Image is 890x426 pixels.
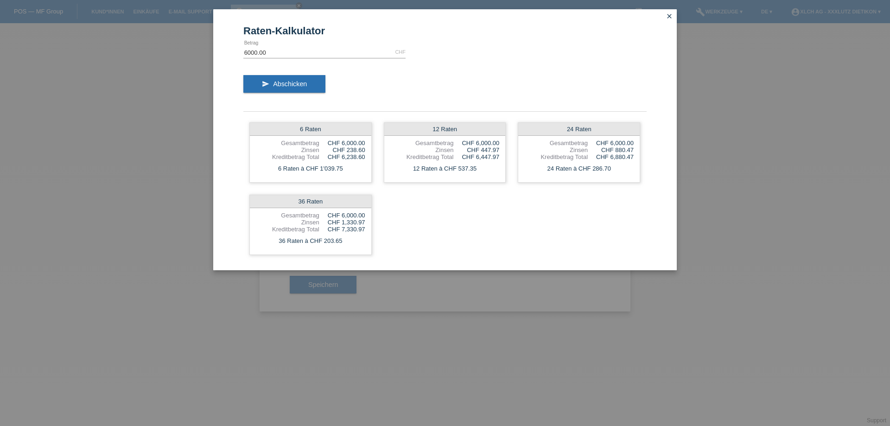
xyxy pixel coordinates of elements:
button: send Abschicken [243,75,325,93]
div: CHF 238.60 [319,146,365,153]
div: 24 Raten [518,123,640,136]
div: Kreditbetrag Total [390,153,454,160]
div: 12 Raten [384,123,506,136]
div: Gesamtbetrag [390,140,454,146]
div: 36 Raten [250,195,371,208]
div: CHF 6,000.00 [453,140,499,146]
div: CHF 6,447.97 [453,153,499,160]
i: send [262,80,269,88]
div: Gesamtbetrag [524,140,588,146]
div: CHF 6,000.00 [319,212,365,219]
div: CHF 6,000.00 [588,140,634,146]
div: CHF 7,330.97 [319,226,365,233]
div: Kreditbetrag Total [524,153,588,160]
div: CHF 6,000.00 [319,140,365,146]
div: Gesamtbetrag [256,140,319,146]
div: CHF 880.47 [588,146,634,153]
div: Zinsen [390,146,454,153]
div: Zinsen [256,146,319,153]
div: 36 Raten à CHF 203.65 [250,235,371,247]
div: CHF 6,238.60 [319,153,365,160]
i: close [666,13,673,20]
div: 24 Raten à CHF 286.70 [518,163,640,175]
div: CHF 6,880.47 [588,153,634,160]
div: Zinsen [256,219,319,226]
div: Zinsen [524,146,588,153]
h1: Raten-Kalkulator [243,25,647,37]
div: 6 Raten [250,123,371,136]
span: Abschicken [273,80,307,88]
div: CHF 1,330.97 [319,219,365,226]
div: CHF [395,49,406,55]
div: Gesamtbetrag [256,212,319,219]
div: Kreditbetrag Total [256,226,319,233]
div: 6 Raten à CHF 1'039.75 [250,163,371,175]
div: CHF 447.97 [453,146,499,153]
div: Kreditbetrag Total [256,153,319,160]
div: 12 Raten à CHF 537.35 [384,163,506,175]
a: close [663,12,675,22]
